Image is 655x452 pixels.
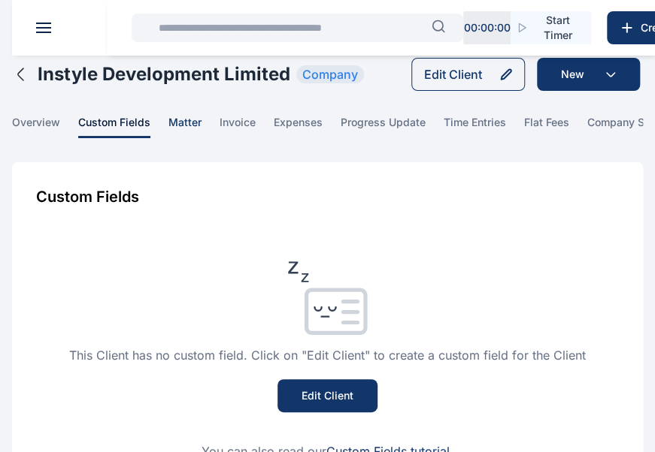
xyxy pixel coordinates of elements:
[38,62,290,86] h1: Instyle Development Limited
[411,58,525,91] button: Edit Client
[78,115,168,138] a: custom fields
[341,115,426,138] span: progress update
[524,115,569,138] span: flat fees
[463,20,510,35] p: 00 : 00 : 00
[274,115,341,138] a: expenses
[296,65,364,83] span: Company
[12,115,60,138] span: overview
[537,13,579,43] span: Start Timer
[341,115,444,138] a: progress update
[36,186,619,207] div: Custom Fields
[168,115,220,138] a: matter
[444,115,524,138] a: time entries
[12,115,78,138] a: overview
[69,346,586,364] div: This Client has no custom field. Click on "Edit Client" to create a custom field for the Client
[274,115,323,138] span: expenses
[444,115,506,138] span: time entries
[168,115,202,138] span: matter
[277,379,378,412] button: Edit Client
[220,115,274,138] a: invoice
[524,115,587,138] a: flat fees
[220,115,256,138] span: invoice
[78,115,150,138] span: custom fields
[424,65,482,83] div: Edit Client
[511,11,591,44] button: Start Timer
[537,58,640,91] button: New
